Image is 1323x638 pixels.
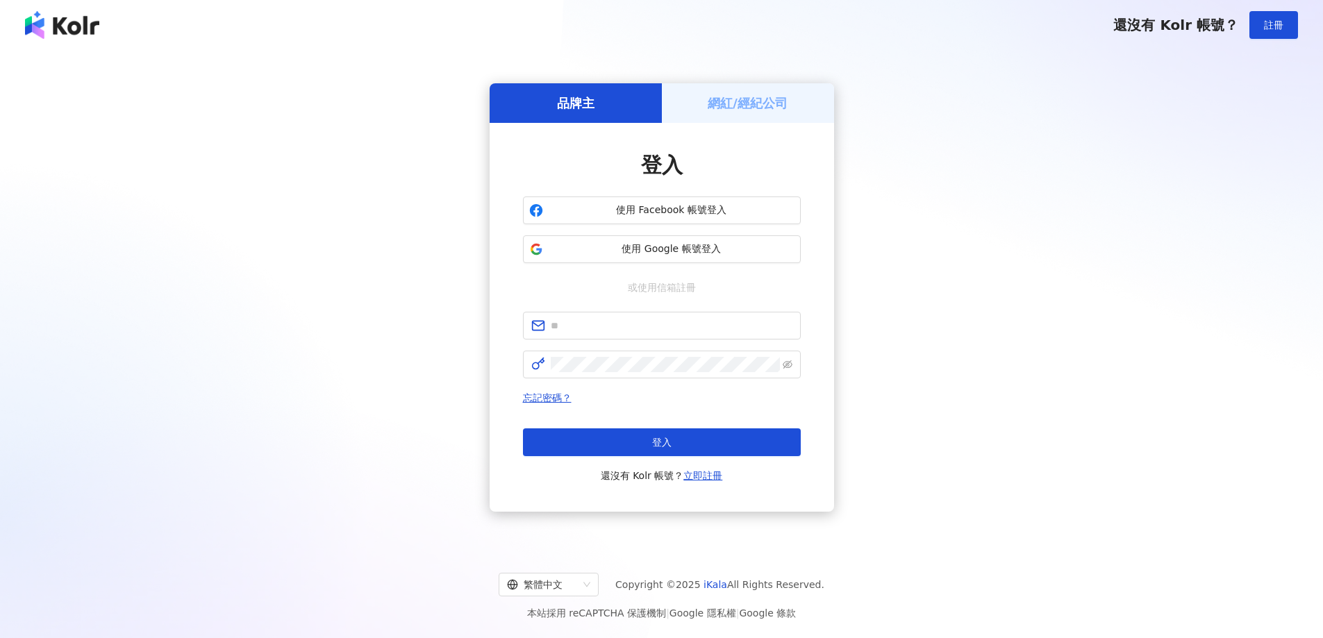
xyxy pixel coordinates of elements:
[641,153,683,177] span: 登入
[669,607,736,619] a: Google 隱私權
[523,392,572,403] a: 忘記密碼？
[557,94,594,112] h5: 品牌主
[507,573,578,596] div: 繁體中文
[704,579,727,590] a: iKala
[523,196,801,224] button: 使用 Facebook 帳號登入
[618,280,706,295] span: 或使用信箱註冊
[1113,17,1238,33] span: 還沒有 Kolr 帳號？
[549,203,794,217] span: 使用 Facebook 帳號登入
[708,94,788,112] h5: 網紅/經紀公司
[652,437,672,448] span: 登入
[615,576,824,593] span: Copyright © 2025 All Rights Reserved.
[683,470,722,481] a: 立即註冊
[523,235,801,263] button: 使用 Google 帳號登入
[527,605,796,621] span: 本站採用 reCAPTCHA 保護機制
[736,607,740,619] span: |
[739,607,796,619] a: Google 條款
[523,428,801,456] button: 登入
[1264,19,1283,31] span: 註冊
[25,11,99,39] img: logo
[549,242,794,256] span: 使用 Google 帳號登入
[783,360,792,369] span: eye-invisible
[666,607,669,619] span: |
[1249,11,1298,39] button: 註冊
[601,467,723,484] span: 還沒有 Kolr 帳號？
